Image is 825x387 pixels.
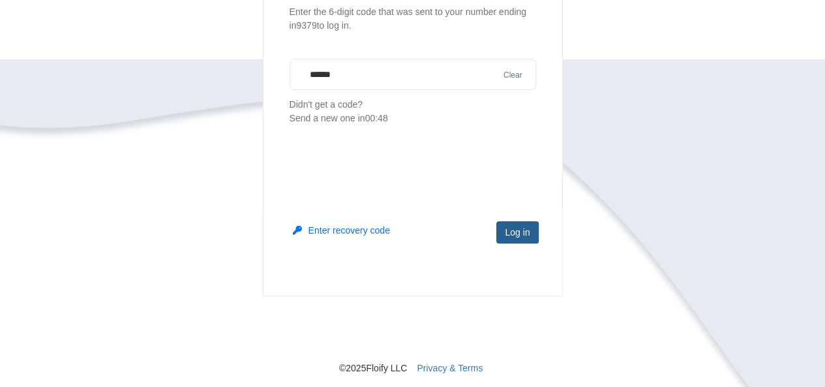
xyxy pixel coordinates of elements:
nav: © 2025 Floify LLC [41,296,785,375]
button: Enter recovery code [293,224,390,237]
p: Didn't get a code? [290,98,536,125]
div: Send a new one in 00:48 [290,112,536,125]
button: Log in [496,221,538,243]
a: Privacy & Terms [417,363,483,373]
button: Clear [500,69,526,82]
p: Enter the 6-digit code that was sent to your number ending in 9379 to log in. [290,5,536,33]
